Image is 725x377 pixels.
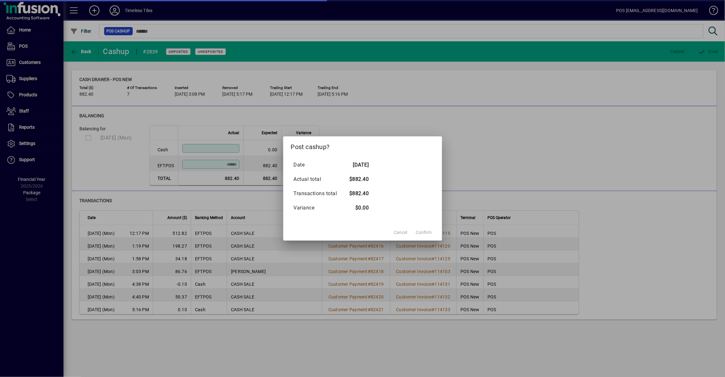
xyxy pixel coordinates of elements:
[283,136,442,155] h2: Post cashup?
[344,186,369,201] td: $882.40
[293,186,344,201] td: Transactions total
[293,158,344,172] td: Date
[344,201,369,215] td: $0.00
[293,201,344,215] td: Variance
[293,172,344,186] td: Actual total
[344,158,369,172] td: [DATE]
[344,172,369,186] td: $882.40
